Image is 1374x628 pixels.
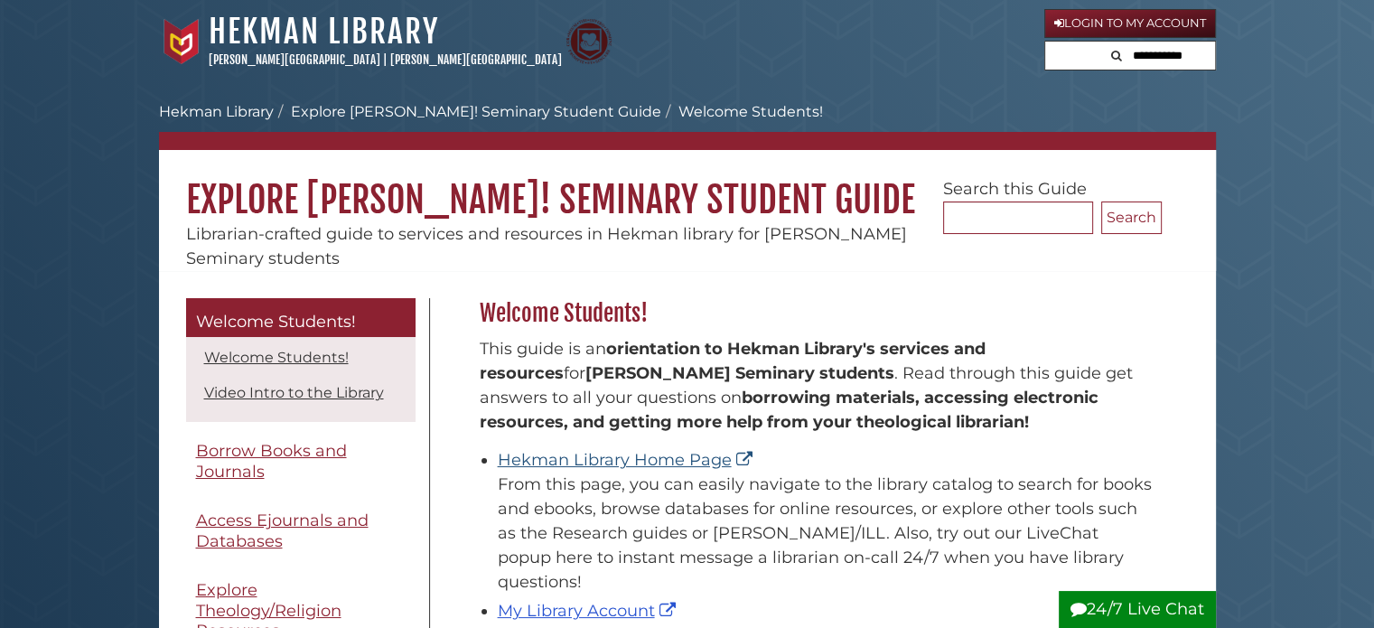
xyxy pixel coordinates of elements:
[1111,50,1122,61] i: Search
[159,19,204,64] img: Calvin University
[498,473,1153,595] div: From this page, you can easily navigate to the library catalog to search for books and ebooks, br...
[1059,591,1216,628] button: 24/7 Live Chat
[471,299,1162,328] h2: Welcome Students!
[585,363,894,383] strong: [PERSON_NAME] Seminary students
[498,450,757,470] a: Hekman Library Home Page
[661,101,823,123] li: Welcome Students!
[159,150,1216,222] h1: Explore [PERSON_NAME]! Seminary Student Guide
[498,601,680,621] a: My Library Account
[1101,202,1162,234] button: Search
[186,431,416,492] a: Borrow Books and Journals
[480,388,1098,432] b: borrowing materials, accessing electronic resources, and getting more help from your theological ...
[1044,9,1216,38] a: Login to My Account
[209,52,380,67] a: [PERSON_NAME][GEOGRAPHIC_DATA]
[196,441,347,482] span: Borrow Books and Journals
[186,501,416,561] a: Access Ejournals and Databases
[186,298,416,338] a: Welcome Students!
[480,339,986,383] strong: orientation to Hekman Library's services and resources
[209,12,439,52] a: Hekman Library
[196,312,356,332] span: Welcome Students!
[196,511,369,551] span: Access Ejournals and Databases
[480,339,1133,432] span: This guide is an for . Read through this guide get answers to all your questions on
[566,19,612,64] img: Calvin Theological Seminary
[291,103,661,120] a: Explore [PERSON_NAME]! Seminary Student Guide
[204,349,349,366] a: Welcome Students!
[159,103,274,120] a: Hekman Library
[1106,42,1127,66] button: Search
[186,224,907,268] span: Librarian-crafted guide to services and resources in Hekman library for [PERSON_NAME] Seminary st...
[204,384,384,401] a: Video Intro to the Library
[159,101,1216,150] nav: breadcrumb
[390,52,562,67] a: [PERSON_NAME][GEOGRAPHIC_DATA]
[383,52,388,67] span: |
